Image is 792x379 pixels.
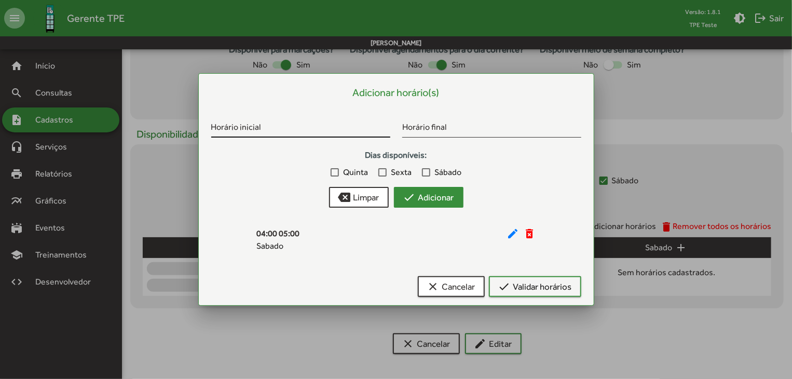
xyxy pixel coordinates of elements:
[498,280,511,293] mat-icon: check
[418,276,485,297] button: Cancelar
[211,149,581,166] strong: Dias disponíveis:
[489,276,581,297] button: Validar horários
[498,277,572,296] span: Validar horários
[403,188,454,207] span: Adicionar
[338,191,351,204] mat-icon: backspace
[394,187,463,208] button: Adicionar
[403,191,416,204] mat-icon: check
[256,228,299,238] span: 04:00 05:00
[329,187,389,208] button: Limpar
[427,280,440,293] mat-icon: clear
[338,188,379,207] span: Limpar
[391,166,412,179] span: Sexta
[256,240,536,252] div: Sabado
[507,227,519,240] mat-icon: edit
[427,277,475,296] span: Cancelar
[211,86,581,99] h5: Adicionar horário(s)
[434,166,461,179] span: Sábado
[343,166,368,179] span: Quinta
[523,227,536,240] mat-icon: delete_forever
